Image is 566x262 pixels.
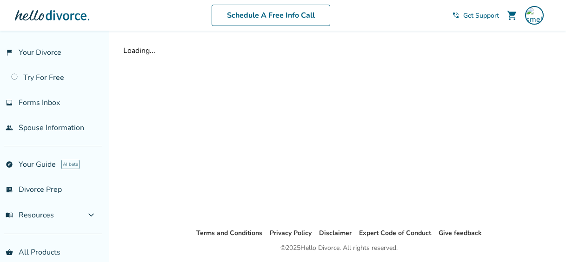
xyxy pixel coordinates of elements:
a: Schedule A Free Info Call [212,5,330,26]
span: flag_2 [6,49,13,56]
span: phone_in_talk [452,12,459,19]
a: phone_in_talkGet Support [452,11,499,20]
span: Forms Inbox [19,98,60,108]
div: © 2025 Hello Divorce. All rights reserved. [280,242,398,254]
span: list_alt_check [6,186,13,193]
a: Terms and Conditions [196,229,262,237]
span: shopping_cart [506,10,518,21]
a: Expert Code of Conduct [359,229,431,237]
span: inbox [6,99,13,106]
span: Resources [6,210,54,220]
a: Privacy Policy [270,229,312,237]
span: people [6,124,13,131]
span: Get Support [463,11,499,20]
span: AI beta [61,160,80,169]
div: Loading... [123,46,555,56]
li: Disclaimer [319,228,352,239]
span: shopping_basket [6,249,13,256]
span: expand_more [86,210,97,221]
img: smelso19@gmail.com [525,6,544,25]
span: menu_book [6,211,13,219]
span: explore [6,161,13,168]
li: Give feedback [439,228,482,239]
